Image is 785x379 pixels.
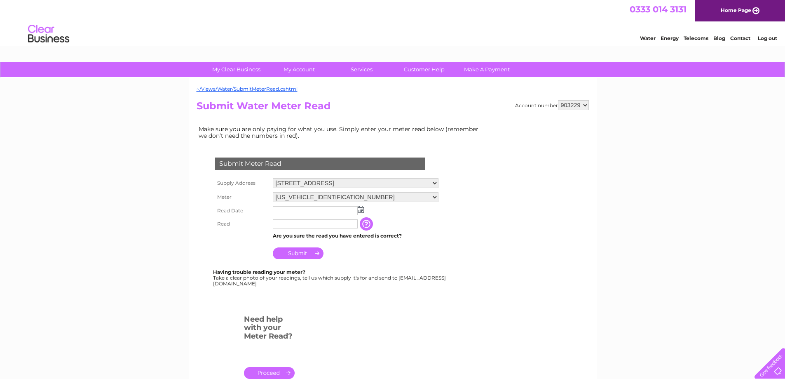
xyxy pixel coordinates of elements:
[630,4,687,14] a: 0333 014 3131
[213,190,271,204] th: Meter
[360,217,375,231] input: Information
[198,5,588,40] div: Clear Business is a trading name of Verastar Limited (registered in [GEOGRAPHIC_DATA] No. 3667643...
[328,62,396,77] a: Services
[265,62,333,77] a: My Account
[213,217,271,231] th: Read
[758,35,777,41] a: Log out
[197,100,589,116] h2: Submit Water Meter Read
[213,269,447,286] div: Take a clear photo of your readings, tell us which supply it's for and send to [EMAIL_ADDRESS][DO...
[390,62,458,77] a: Customer Help
[273,247,323,259] input: Submit
[197,124,485,141] td: Make sure you are only paying for what you use. Simply enter your meter read below (remember we d...
[244,313,295,345] h3: Need help with your Meter Read?
[684,35,708,41] a: Telecoms
[213,204,271,217] th: Read Date
[215,158,425,170] div: Submit Meter Read
[640,35,656,41] a: Water
[202,62,270,77] a: My Clear Business
[358,206,364,213] img: ...
[213,176,271,190] th: Supply Address
[28,21,70,47] img: logo.png
[197,86,298,92] a: ~/Views/Water/SubmitMeterRead.cshtml
[453,62,521,77] a: Make A Payment
[244,367,295,379] a: .
[213,269,305,275] b: Having trouble reading your meter?
[713,35,725,41] a: Blog
[515,100,589,110] div: Account number
[730,35,750,41] a: Contact
[271,231,441,241] td: Are you sure the read you have entered is correct?
[661,35,679,41] a: Energy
